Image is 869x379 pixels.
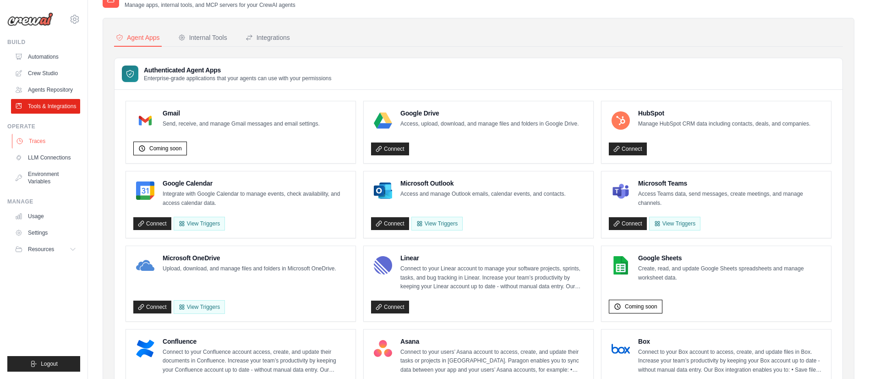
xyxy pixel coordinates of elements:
img: Gmail Logo [136,111,154,130]
p: Connect to your Box account to access, create, and update files in Box. Increase your team’s prod... [638,348,824,375]
a: Usage [11,209,80,224]
h4: Microsoft Outlook [400,179,566,188]
div: Agent Apps [116,33,160,42]
img: Confluence Logo [136,340,154,358]
a: Tools & Integrations [11,99,80,114]
img: Google Drive Logo [374,111,392,130]
p: Enterprise-grade applications that your agents can use with your permissions [144,75,332,82]
a: Environment Variables [11,167,80,189]
p: Connect to your users’ Asana account to access, create, and update their tasks or projects in [GE... [400,348,586,375]
img: Microsoft Teams Logo [612,181,630,200]
: View Triggers [411,217,463,231]
button: Resources [11,242,80,257]
a: Connect [609,143,647,155]
h4: Microsoft Teams [638,179,824,188]
h4: Google Drive [400,109,579,118]
span: Coming soon [149,145,182,152]
img: Microsoft OneDrive Logo [136,256,154,275]
img: Google Sheets Logo [612,256,630,275]
h4: HubSpot [638,109,810,118]
button: View Triggers [174,217,225,231]
img: HubSpot Logo [612,111,630,130]
a: Automations [11,49,80,64]
a: Settings [11,225,80,240]
h4: Microsoft OneDrive [163,253,336,263]
h4: Confluence [163,337,348,346]
a: LLM Connections [11,150,80,165]
p: Access, upload, download, and manage files and folders in Google Drive. [400,120,579,129]
button: Internal Tools [176,29,229,47]
a: Connect [371,301,409,313]
img: Microsoft Outlook Logo [374,181,392,200]
a: Traces [12,134,81,148]
p: Integrate with Google Calendar to manage events, check availability, and access calendar data. [163,190,348,208]
p: Manage HubSpot CRM data including contacts, deals, and companies. [638,120,810,129]
h4: Google Calendar [163,179,348,188]
p: Access and manage Outlook emails, calendar events, and contacts. [400,190,566,199]
button: Agent Apps [114,29,162,47]
a: Connect [371,217,409,230]
p: Upload, download, and manage files and folders in Microsoft OneDrive. [163,264,336,274]
img: Logo [7,12,53,26]
h3: Authenticated Agent Apps [144,66,332,75]
h4: Asana [400,337,586,346]
div: Manage [7,198,80,205]
div: Operate [7,123,80,130]
a: Connect [133,217,171,230]
span: Resources [28,246,54,253]
div: Internal Tools [178,33,227,42]
h4: Box [638,337,824,346]
h4: Linear [400,253,586,263]
: View Triggers [174,300,225,314]
p: Create, read, and update Google Sheets spreadsheets and manage worksheet data. [638,264,824,282]
a: Connect [371,143,409,155]
img: Google Calendar Logo [136,181,154,200]
img: Box Logo [612,340,630,358]
button: Integrations [244,29,292,47]
a: Crew Studio [11,66,80,81]
p: Connect to your Linear account to manage your software projects, sprints, tasks, and bug tracking... [400,264,586,291]
img: Linear Logo [374,256,392,275]
a: Agents Repository [11,82,80,97]
button: Logout [7,356,80,372]
a: Connect [133,301,171,313]
span: Logout [41,360,58,368]
div: Build [7,38,80,46]
p: Connect to your Confluence account access, create, and update their documents in Confluence. Incr... [163,348,348,375]
div: Integrations [246,33,290,42]
h4: Gmail [163,109,320,118]
img: Asana Logo [374,340,392,358]
a: Connect [609,217,647,230]
p: Manage apps, internal tools, and MCP servers for your CrewAI agents [125,1,295,9]
h4: Google Sheets [638,253,824,263]
span: Coming soon [625,303,657,310]
p: Access Teams data, send messages, create meetings, and manage channels. [638,190,824,208]
p: Send, receive, and manage Gmail messages and email settings. [163,120,320,129]
: View Triggers [649,217,700,231]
